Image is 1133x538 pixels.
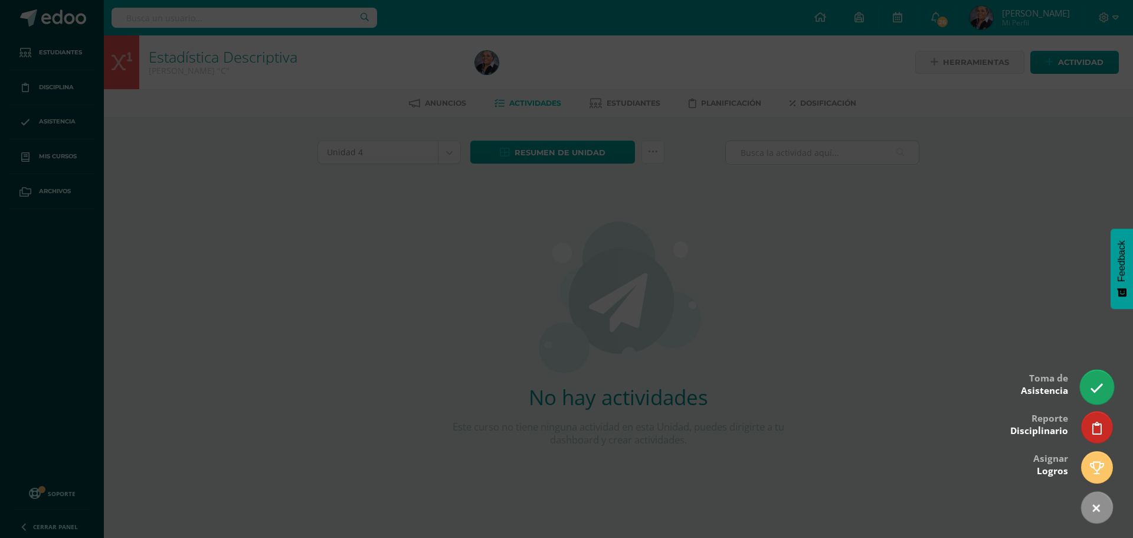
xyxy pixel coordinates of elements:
[1010,405,1068,443] div: Reporte
[1037,465,1068,477] span: Logros
[1116,240,1127,282] span: Feedback
[1111,229,1133,309] button: Feedback - Mostrar encuesta
[1033,445,1068,483] div: Asignar
[1021,384,1068,397] span: Asistencia
[1021,364,1068,403] div: Toma de
[1010,425,1068,437] span: Disciplinario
